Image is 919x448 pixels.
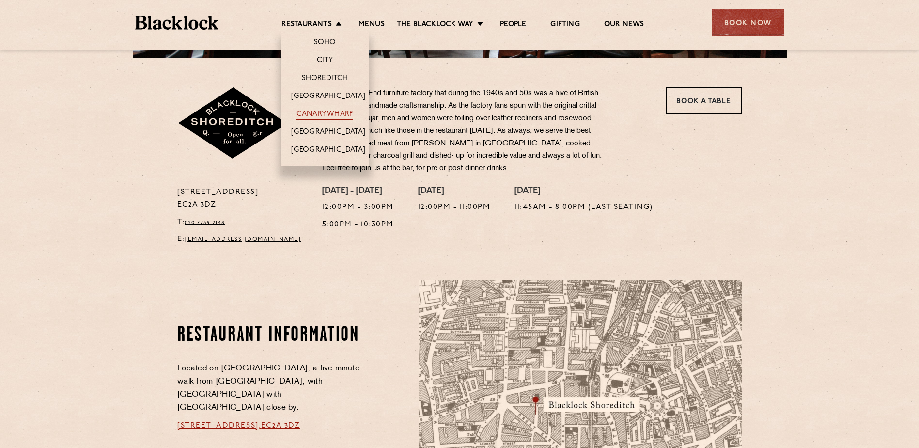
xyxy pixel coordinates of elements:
[177,422,261,430] a: [STREET_ADDRESS],
[281,20,332,31] a: Restaurants
[177,233,308,246] p: E:
[177,87,289,160] img: Shoreditch-stamp-v2-default.svg
[185,220,225,225] a: 020 7739 2148
[296,110,353,120] a: Canary Wharf
[322,87,608,175] p: Once an East End furniture factory that during the 1940s and 50s was a hive of British industry a...
[291,92,365,102] a: [GEOGRAPHIC_DATA]
[322,201,394,214] p: 12:00pm - 3:00pm
[135,16,219,30] img: BL_Textured_Logo-footer-cropped.svg
[185,237,301,242] a: [EMAIL_ADDRESS][DOMAIN_NAME]
[177,362,363,415] p: Located on [GEOGRAPHIC_DATA], a five-minute walk from [GEOGRAPHIC_DATA], with [GEOGRAPHIC_DATA] w...
[550,20,579,31] a: Gifting
[291,128,365,138] a: [GEOGRAPHIC_DATA]
[358,20,385,31] a: Menus
[314,38,336,48] a: Soho
[322,186,394,197] h4: [DATE] - [DATE]
[514,201,653,214] p: 11:45am - 8:00pm (Last seating)
[418,201,491,214] p: 12:00pm - 11:00pm
[418,186,491,197] h4: [DATE]
[500,20,526,31] a: People
[261,422,300,430] a: EC2A 3DZ
[604,20,644,31] a: Our News
[397,20,473,31] a: The Blacklock Way
[666,87,742,114] a: Book a Table
[177,216,308,229] p: T:
[514,186,653,197] h4: [DATE]
[317,56,333,66] a: City
[177,186,308,211] p: [STREET_ADDRESS] EC2A 3DZ
[322,219,394,231] p: 5:00pm - 10:30pm
[177,323,363,348] h2: Restaurant Information
[302,74,348,84] a: Shoreditch
[712,9,784,36] div: Book Now
[291,145,365,156] a: [GEOGRAPHIC_DATA]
